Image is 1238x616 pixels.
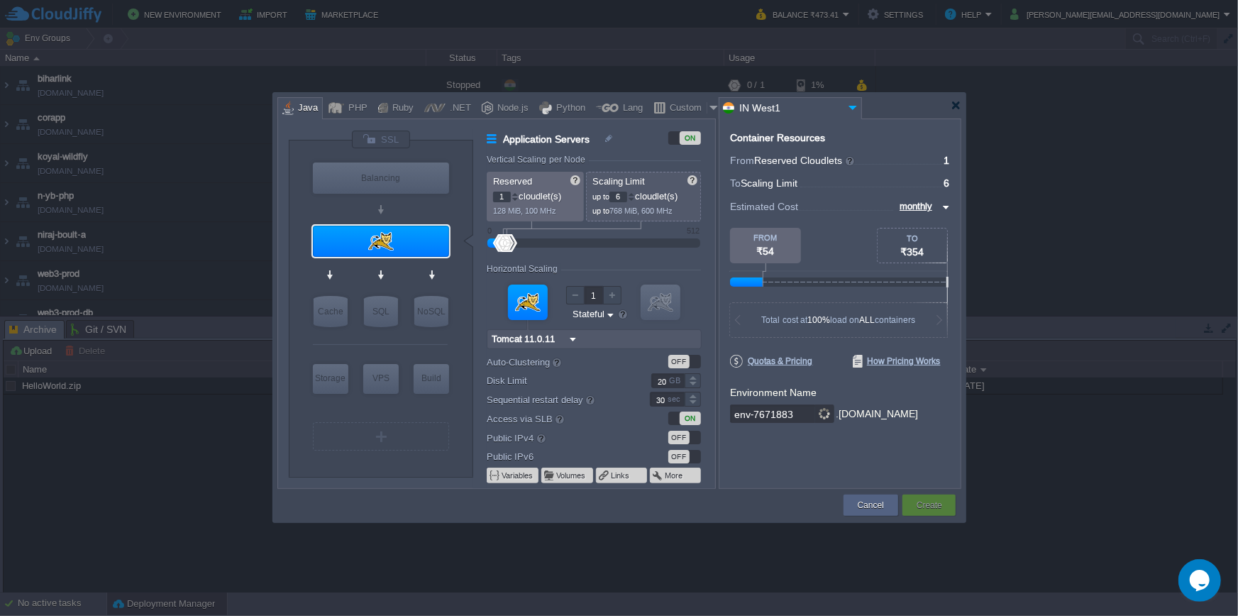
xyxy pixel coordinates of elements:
label: Sequential restart delay [487,392,631,407]
div: ON [680,412,701,425]
div: .NET [446,98,471,119]
label: Disk Limit [487,373,631,388]
span: 128 MiB, 100 MHz [493,207,556,215]
label: Environment Name [730,387,817,398]
span: ₹354 [901,246,924,258]
span: ₹54 [757,246,775,257]
div: Horizontal Scaling [487,264,561,274]
div: Cache [314,296,348,327]
div: SQL Databases [364,296,398,327]
div: ON [680,131,701,145]
div: Python [552,98,585,119]
span: Scaling Limit [592,176,646,187]
span: Quotas & Pricing [730,355,813,368]
span: Reserved [493,176,532,187]
div: sec [668,392,683,406]
span: Scaling Limit [741,177,797,189]
p: cloudlet(s) [493,187,579,202]
button: Cancel [858,498,884,512]
div: Load Balancer [313,163,449,194]
iframe: chat widget [1178,559,1224,602]
div: NoSQL [414,296,448,327]
div: 0 [487,226,492,235]
button: Links [611,470,631,481]
div: Ruby [388,98,414,119]
div: Custom [665,98,707,119]
div: TO [878,234,947,243]
div: Storage Containers [313,364,348,394]
span: Reserved Cloudlets [754,155,856,166]
span: From [730,155,754,166]
button: Volumes [556,470,587,481]
span: 6 [944,177,949,189]
span: up to [592,207,609,215]
div: VPS [363,364,399,392]
div: OFF [668,355,690,368]
div: Container Resources [730,133,825,143]
div: Build Node [414,364,449,394]
div: NoSQL Databases [414,296,448,327]
label: Auto-Clustering [487,354,631,370]
div: Lang [619,98,643,119]
button: Variables [502,470,534,481]
div: Application Servers [313,226,449,257]
div: Build [414,364,449,392]
button: More [665,470,684,481]
div: Elastic VPS [363,364,399,394]
div: OFF [668,450,690,463]
span: 768 MiB, 600 MHz [609,207,673,215]
label: Public IPv4 [487,430,631,446]
div: Storage [313,364,348,392]
span: up to [592,192,609,201]
div: GB [669,374,683,387]
span: Estimated Cost [730,199,798,214]
label: Public IPv6 [487,449,631,464]
div: Create New Layer [313,422,449,451]
div: Balancing [313,163,449,194]
div: PHP [344,98,367,119]
p: cloudlet(s) [592,187,696,202]
div: FROM [730,233,801,242]
button: Create [917,498,942,512]
div: 512 [687,226,700,235]
span: How Pricing Works [853,355,941,368]
label: Access via SLB [487,411,631,427]
div: OFF [668,431,690,444]
div: .[DOMAIN_NAME] [836,405,918,424]
span: To [730,177,741,189]
span: 1 [944,155,949,166]
div: Java [294,98,318,119]
div: Node.js [493,98,529,119]
div: SQL [364,296,398,327]
div: Vertical Scaling per Node [487,155,589,165]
